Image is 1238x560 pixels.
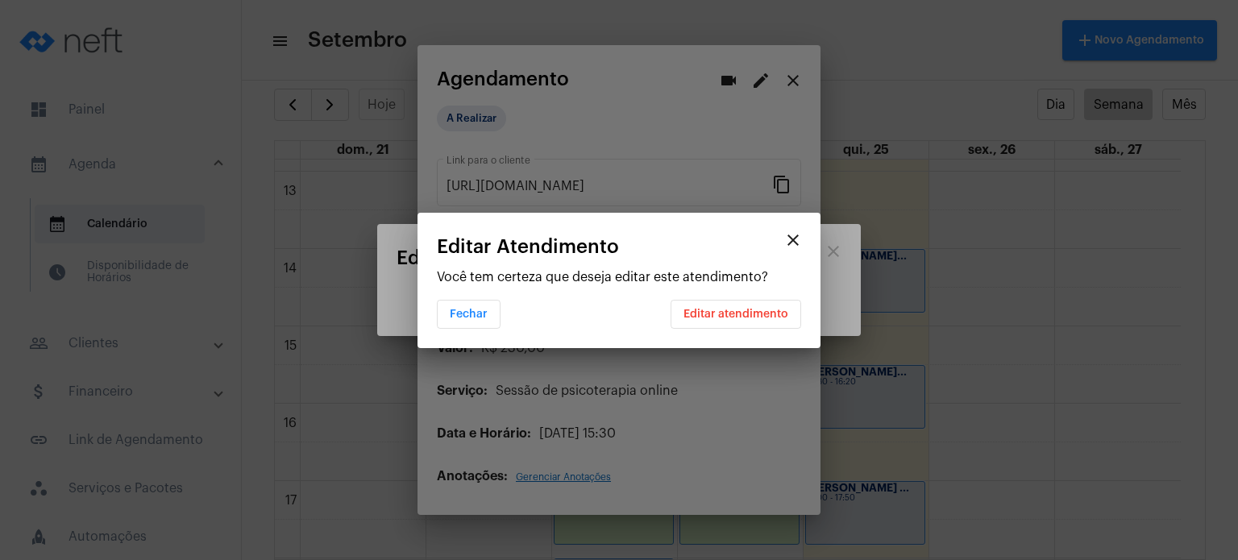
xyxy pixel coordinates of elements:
button: Fechar [437,300,501,329]
span: Editar atendimento [683,309,788,320]
button: Editar atendimento [671,300,801,329]
p: Você tem certeza que deseja editar este atendimento? [437,270,801,284]
mat-icon: close [783,230,803,250]
span: Fechar [450,309,488,320]
span: Editar Atendimento [437,236,619,257]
